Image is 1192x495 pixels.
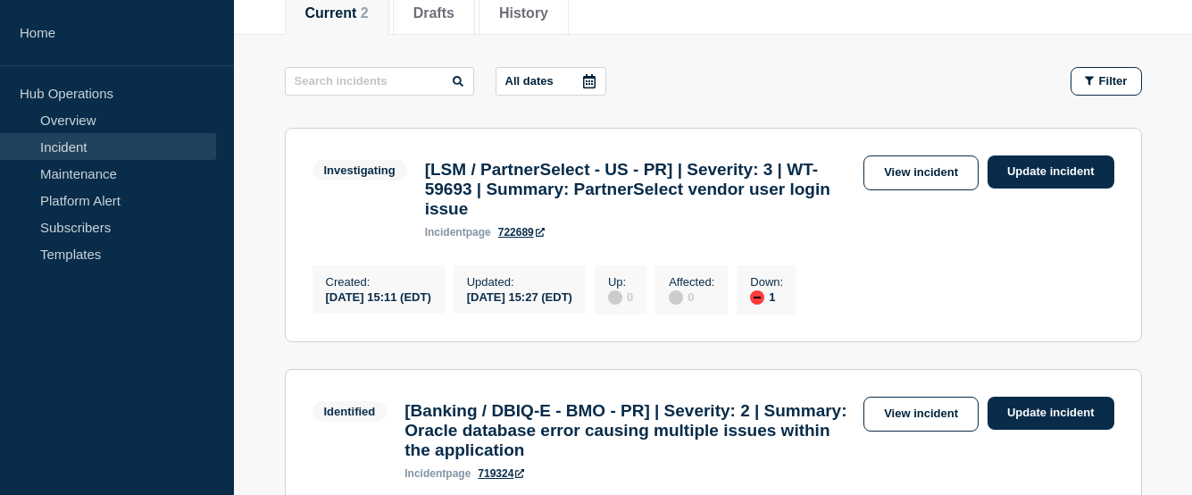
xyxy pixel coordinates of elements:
p: Created : [326,275,431,289]
a: View incident [863,397,979,432]
div: 0 [669,289,714,305]
h3: [Banking / DBIQ-E - BMO - PR] | Severity: 2 | Summary: Oracle database error causing multiple iss... [404,401,854,460]
button: History [499,5,548,21]
a: 719324 [478,467,524,480]
p: page [425,226,491,239]
div: 0 [608,289,633,305]
span: Identified [313,401,388,422]
div: 1 [750,289,783,305]
div: down [750,290,764,305]
button: All dates [496,67,606,96]
p: Updated : [467,275,572,289]
div: disabled [608,290,622,305]
p: Up : [608,275,633,289]
h3: [LSM / PartnerSelect - US - PR] | Severity: 3 | WT-59693 | Summary: PartnerSelect vendor user log... [425,160,854,219]
input: Search incidents [285,67,474,96]
a: 722689 [498,226,545,239]
a: View incident [863,155,979,190]
a: Update incident [988,397,1114,430]
span: 2 [361,5,369,21]
span: incident [425,226,466,239]
p: Down : [750,275,783,289]
button: Current 2 [305,5,369,21]
div: [DATE] 15:11 (EDT) [326,289,431,304]
div: disabled [669,290,683,305]
p: page [404,467,471,480]
span: Filter [1099,74,1128,88]
span: incident [404,467,446,480]
button: Drafts [413,5,454,21]
button: Filter [1071,67,1142,96]
div: [DATE] 15:27 (EDT) [467,289,572,304]
a: Update incident [988,155,1114,189]
p: All dates [505,74,554,88]
p: Affected : [669,275,714,289]
span: Investigating [313,160,407,180]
